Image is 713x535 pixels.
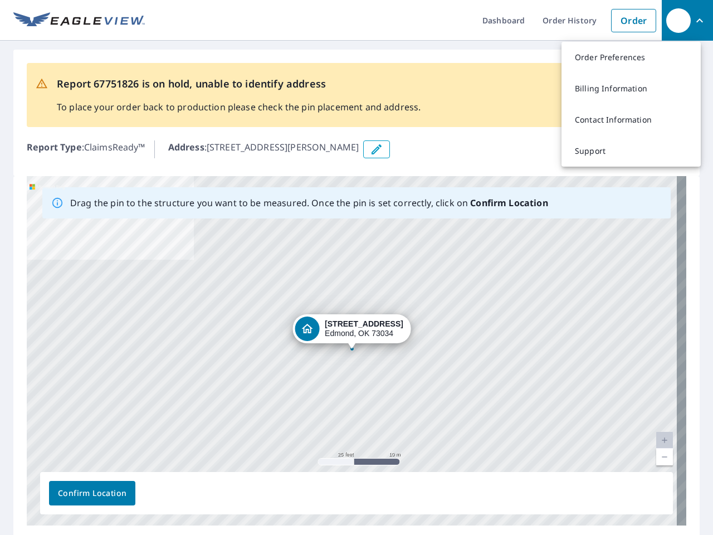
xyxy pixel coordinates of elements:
p: Drag the pin to the structure you want to be measured. Once the pin is set correctly, click on [70,196,548,210]
a: Order [611,9,656,32]
img: EV Logo [13,12,145,29]
b: Address [168,141,204,153]
button: Confirm Location [49,481,135,505]
a: Current Level 20, Zoom Out [656,449,673,465]
b: Confirm Location [470,197,548,209]
strong: [STREET_ADDRESS] [325,319,403,328]
a: Support [561,135,701,167]
b: Report Type [27,141,82,153]
p: : [STREET_ADDRESS][PERSON_NAME] [168,140,359,158]
p: Report 67751826 is on hold, unable to identify address [57,76,421,91]
p: To place your order back to production please check the pin placement and address. [57,100,421,114]
span: Confirm Location [58,487,126,500]
p: : ClaimsReady™ [27,140,145,158]
a: Current Level 20, Zoom In Disabled [656,432,673,449]
a: Order Preferences [561,42,701,73]
a: Contact Information [561,104,701,135]
div: Edmond, OK 73034 [325,319,403,338]
div: Dropped pin, building 1, Residential property, 2124 Trailwood Rd Edmond, OK 73034 [292,314,411,349]
a: Billing Information [561,73,701,104]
